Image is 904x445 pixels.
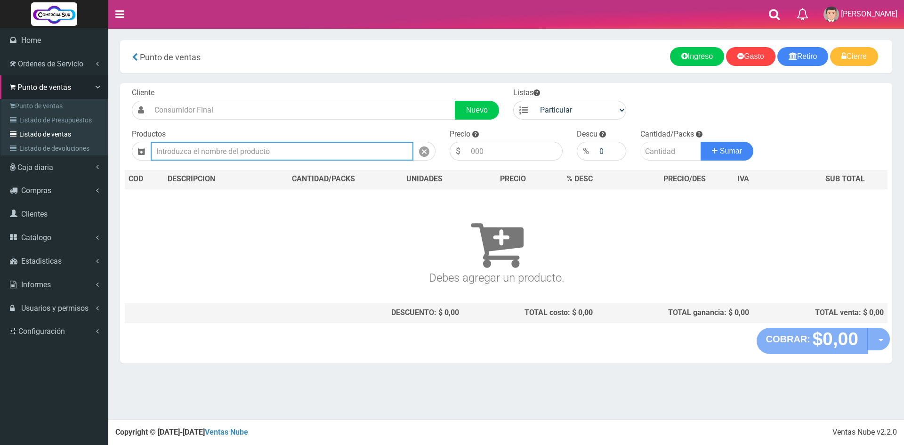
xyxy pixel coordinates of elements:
span: Ordenes de Servicio [18,59,83,68]
span: Usuarios y permisos [21,304,89,313]
span: Sumar [720,147,742,155]
a: Ingreso [670,47,724,66]
span: Configuración [18,327,65,336]
th: UNIDADES [386,170,463,189]
label: Listas [513,88,540,98]
label: Cantidad/Packs [640,129,694,140]
span: Punto de ventas [140,52,201,62]
span: Estadisticas [21,257,62,266]
span: Punto de ventas [17,83,71,92]
th: COD [125,170,164,189]
input: 000 [466,142,563,161]
a: Punto de ventas [3,99,108,113]
strong: $0,00 [812,329,858,349]
a: Listado de Presupuestos [3,113,108,127]
span: PRECIO [500,174,526,185]
th: DES [164,170,261,189]
a: Listado de ventas [3,127,108,141]
div: DESCUENTO: $ 0,00 [265,307,459,318]
h3: Debes agregar un producto. [129,202,865,284]
span: % DESC [567,174,593,183]
a: Listado de devoluciones [3,141,108,155]
a: Cierre [830,47,878,66]
img: User Image [823,7,839,22]
label: Precio [450,129,470,140]
label: Descu [577,129,597,140]
span: [PERSON_NAME] [841,9,897,18]
a: Retiro [777,47,829,66]
div: Ventas Nube v2.2.0 [832,427,897,438]
div: TOTAL venta: $ 0,00 [757,307,884,318]
input: Introduzca el nombre del producto [151,142,413,161]
strong: Copyright © [DATE]-[DATE] [115,428,248,437]
div: % [577,142,595,161]
button: COBRAR: $0,00 [757,328,868,354]
input: Cantidad [640,142,701,161]
strong: COBRAR: [766,334,810,344]
span: Catálogo [21,233,51,242]
span: IVA [737,174,749,183]
span: CRIPCION [181,174,215,183]
span: SUB TOTAL [825,174,865,185]
div: TOTAL ganancia: $ 0,00 [600,307,749,318]
label: Productos [132,129,166,140]
span: Caja diaria [17,163,53,172]
a: Nuevo [455,101,499,120]
div: TOTAL costo: $ 0,00 [467,307,593,318]
span: Compras [21,186,51,195]
label: Cliente [132,88,154,98]
img: Logo grande [31,2,77,26]
input: Consumidor Final [150,101,455,120]
a: Ventas Nube [205,428,248,437]
span: Home [21,36,41,45]
input: 000 [595,142,626,161]
span: PRECIO/DES [663,174,706,183]
span: Informes [21,280,51,289]
th: CANTIDAD/PACKS [261,170,386,189]
a: Gasto [726,47,775,66]
div: $ [450,142,466,161]
span: Clientes [21,210,48,218]
button: Sumar [701,142,753,161]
